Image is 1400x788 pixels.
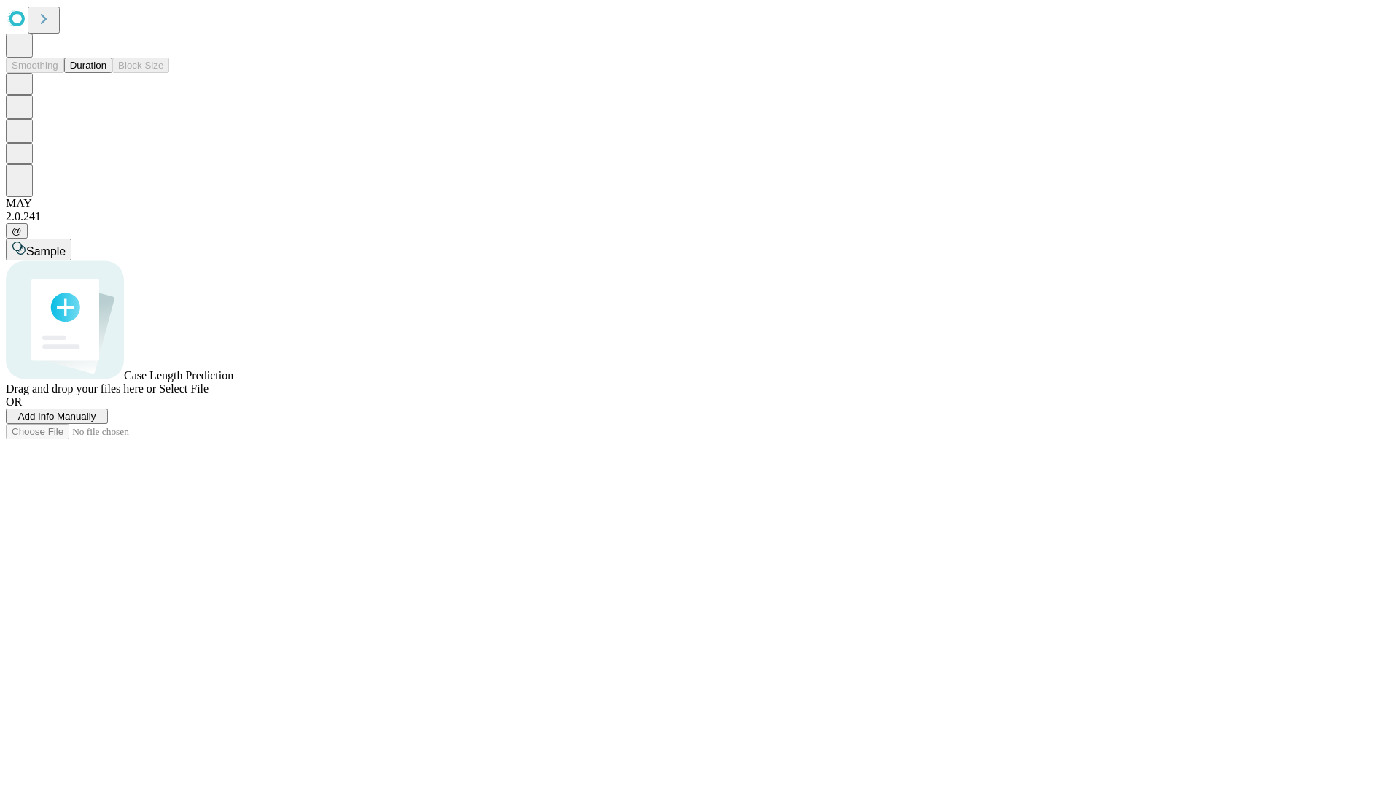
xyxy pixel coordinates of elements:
[112,58,169,73] button: Block Size
[6,223,28,239] button: @
[6,197,1394,210] div: MAY
[6,382,156,395] span: Drag and drop your files here or
[6,210,1394,223] div: 2.0.241
[6,409,108,424] button: Add Info Manually
[18,411,96,422] span: Add Info Manually
[26,245,66,258] span: Sample
[6,239,71,260] button: Sample
[6,58,64,73] button: Smoothing
[159,382,209,395] span: Select File
[124,369,233,382] span: Case Length Prediction
[12,225,22,236] span: @
[64,58,112,73] button: Duration
[6,395,22,408] span: OR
